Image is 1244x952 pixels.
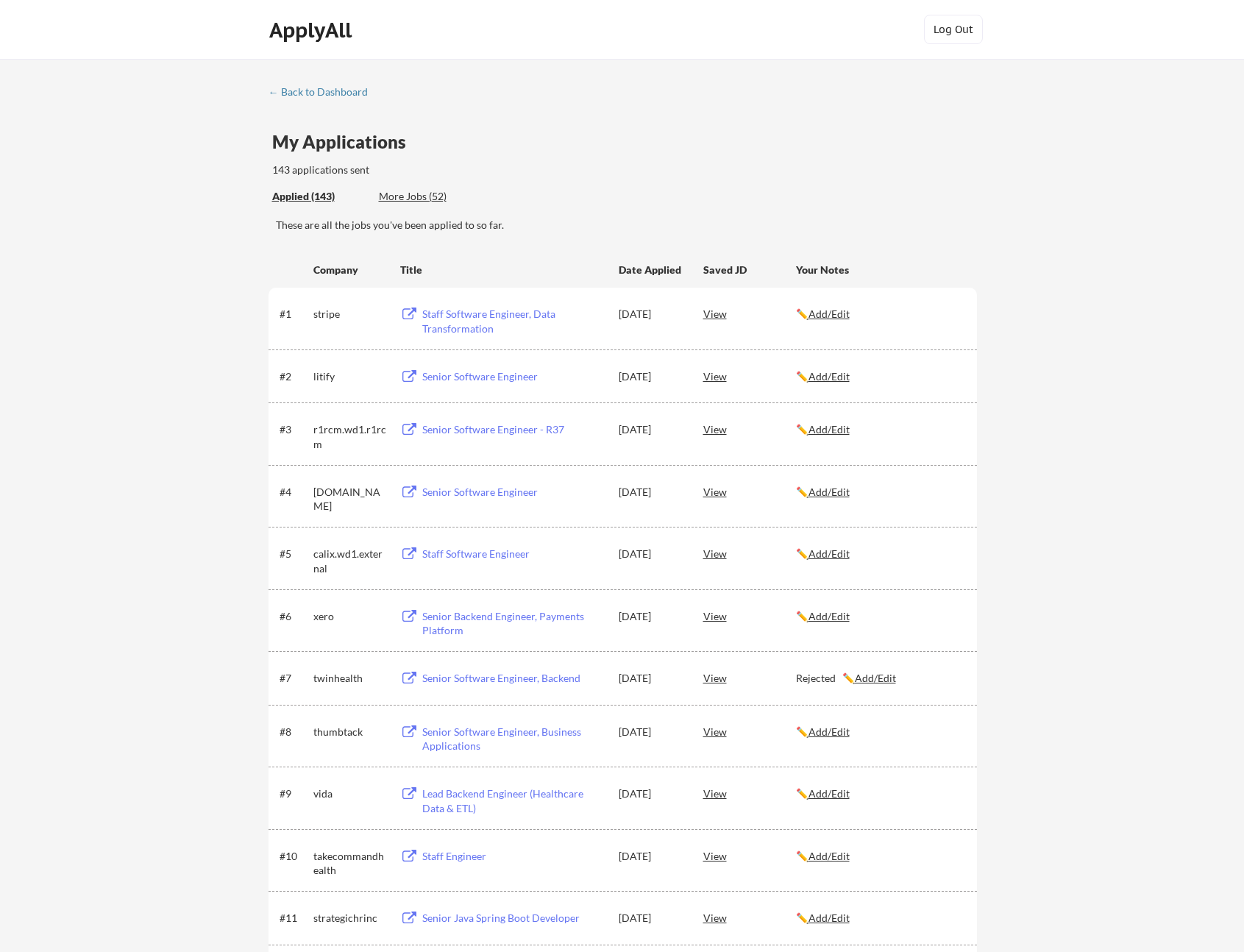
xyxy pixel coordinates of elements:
div: [DATE] [619,786,683,801]
div: litify [313,369,387,384]
div: vida [313,786,387,801]
div: [DOMAIN_NAME] [313,485,387,514]
div: [DATE] [619,422,683,437]
div: ← Back to Dashboard [269,87,379,97]
div: View [703,363,796,389]
u: Add/Edit [808,912,850,924]
div: takecommandhealth [313,849,387,878]
div: These are job applications we think you'd be a good fit for, but couldn't apply you to automatica... [379,189,487,205]
div: #6 [280,609,308,624]
u: Add/Edit [808,547,850,560]
div: View [703,664,796,691]
div: [DATE] [619,911,683,926]
button: Log Out [924,15,983,44]
div: More Jobs (52) [379,189,487,204]
div: View [703,300,796,327]
div: View [703,478,796,505]
div: ✏️ [796,485,964,500]
div: View [703,718,796,745]
u: Add/Edit [808,610,850,622]
div: ✏️ [796,369,964,384]
div: #4 [280,485,308,500]
div: Your Notes [796,263,964,277]
div: Date Applied [619,263,683,277]
div: r1rcm.wd1.r1rcm [313,422,387,451]
div: twinhealth [313,671,387,686]
div: View [703,904,796,931]
div: Lead Backend Engineer (Healthcare Data & ETL) [422,786,605,815]
div: Senior Software Engineer - R37 [422,422,605,437]
u: Add/Edit [808,725,850,738]
div: Rejected ✏️ [796,671,964,686]
div: [DATE] [619,725,683,739]
div: These are all the jobs you've been applied to so far. [272,189,368,205]
div: Staff Engineer [422,849,605,864]
div: Company [313,263,387,277]
div: View [703,540,796,566]
div: #8 [280,725,308,739]
div: #9 [280,786,308,801]
div: #2 [280,369,308,384]
div: #3 [280,422,308,437]
div: ✏️ [796,725,964,739]
div: stripe [313,307,387,322]
div: View [703,416,796,442]
div: [DATE] [619,307,683,322]
div: ✏️ [796,547,964,561]
div: #1 [280,307,308,322]
div: Title [400,263,605,277]
div: Senior Software Engineer, Business Applications [422,725,605,753]
div: ✏️ [796,849,964,864]
div: Senior Java Spring Boot Developer [422,911,605,926]
div: #5 [280,547,308,561]
div: [DATE] [619,609,683,624]
div: Saved JD [703,256,796,283]
a: ← Back to Dashboard [269,86,379,101]
div: Senior Software Engineer [422,369,605,384]
div: These are all the jobs you've been applied to so far. [276,218,977,232]
u: Add/Edit [808,308,850,320]
div: ✏️ [796,609,964,624]
div: Staff Software Engineer, Data Transformation [422,307,605,335]
div: thumbtack [313,725,387,739]
div: Staff Software Engineer [422,547,605,561]
u: Add/Edit [808,787,850,800]
div: [DATE] [619,671,683,686]
div: #7 [280,671,308,686]
div: Senior Software Engineer [422,485,605,500]
u: Add/Edit [808,370,850,383]
div: ✏️ [796,422,964,437]
div: View [703,603,796,629]
div: calix.wd1.external [313,547,387,575]
u: Add/Edit [808,486,850,498]
div: Senior Software Engineer, Backend [422,671,605,686]
div: View [703,780,796,806]
div: ✏️ [796,786,964,801]
div: [DATE] [619,849,683,864]
div: Senior Backend Engineer, Payments Platform [422,609,605,638]
div: ✏️ [796,307,964,322]
div: My Applications [272,133,418,151]
div: Applied (143) [272,189,368,204]
div: [DATE] [619,369,683,384]
div: [DATE] [619,485,683,500]
div: View [703,842,796,869]
div: #10 [280,849,308,864]
div: ApplyAll [269,18,356,43]
div: ✏️ [796,911,964,926]
div: 143 applications sent [272,163,557,177]
div: #11 [280,911,308,926]
u: Add/Edit [855,672,896,684]
div: strategichrinc [313,911,387,926]
div: [DATE] [619,547,683,561]
div: xero [313,609,387,624]
u: Add/Edit [808,850,850,862]
u: Add/Edit [808,423,850,436]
